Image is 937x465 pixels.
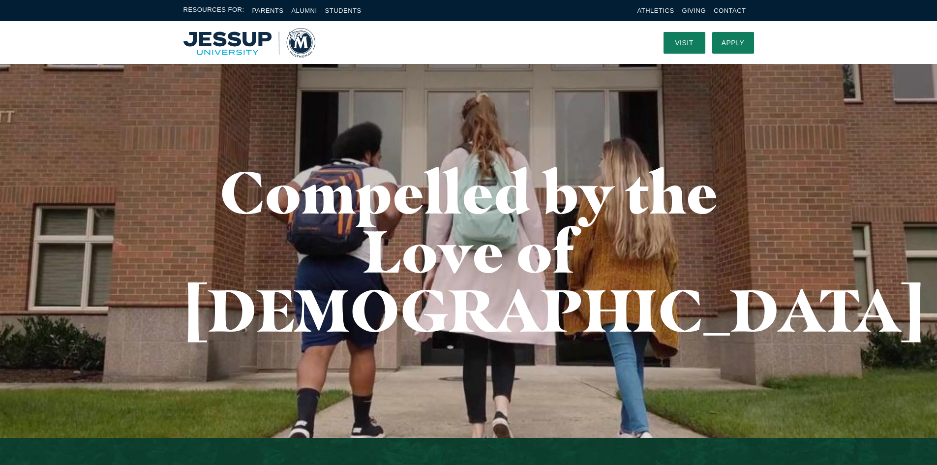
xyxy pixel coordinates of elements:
[291,7,317,14] a: Alumni
[664,32,705,54] a: Visit
[325,7,362,14] a: Students
[712,32,754,54] a: Apply
[682,7,706,14] a: Giving
[183,5,244,16] span: Resources For:
[252,7,284,14] a: Parents
[183,162,754,340] h1: Compelled by the Love of [DEMOGRAPHIC_DATA]
[714,7,746,14] a: Contact
[183,28,315,58] img: Multnomah University Logo
[637,7,674,14] a: Athletics
[183,28,315,58] a: Home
